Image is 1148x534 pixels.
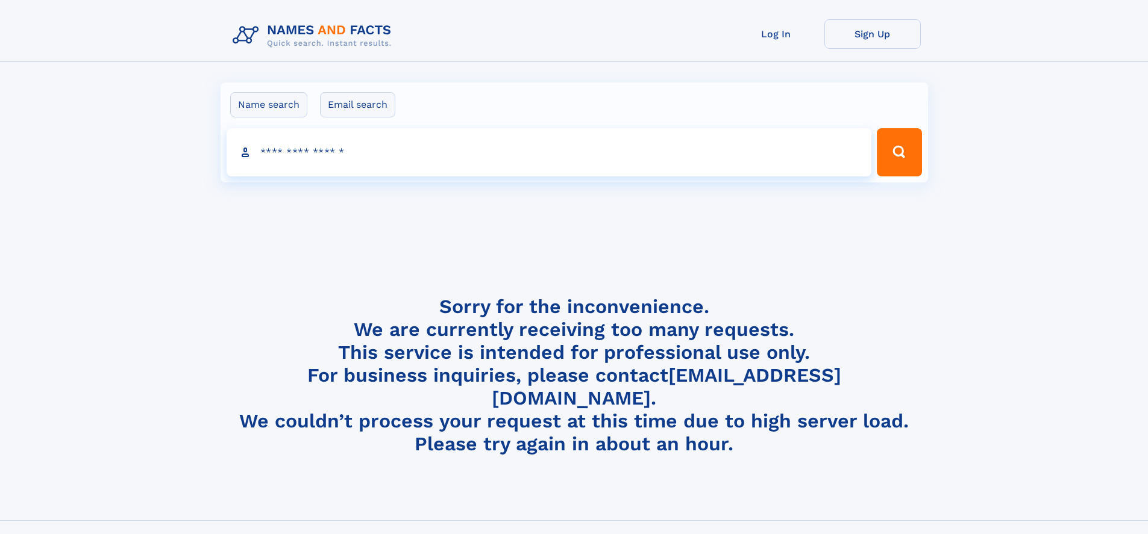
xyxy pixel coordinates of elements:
[492,364,841,409] a: [EMAIL_ADDRESS][DOMAIN_NAME]
[728,19,824,49] a: Log In
[228,295,921,456] h4: Sorry for the inconvenience. We are currently receiving too many requests. This service is intend...
[320,92,395,117] label: Email search
[877,128,921,176] button: Search Button
[228,19,401,52] img: Logo Names and Facts
[230,92,307,117] label: Name search
[227,128,872,176] input: search input
[824,19,921,49] a: Sign Up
